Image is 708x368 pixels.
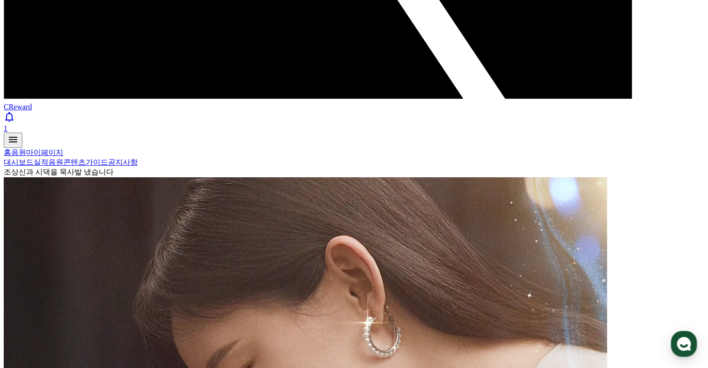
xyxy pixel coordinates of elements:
a: 대시보드 [4,158,34,166]
a: 음원 [11,148,26,156]
a: 음원 [48,158,63,166]
div: 조상신과 시댁을 묵사발 냈습니다 [4,167,704,177]
a: 대화 [61,291,120,314]
span: 홈 [29,305,35,312]
a: 마이페이지 [26,148,63,156]
a: 홈 [4,148,11,156]
a: 설정 [120,291,179,314]
a: 공지사항 [108,158,138,166]
span: 대화 [85,305,96,313]
div: 1 [4,124,704,133]
span: 설정 [144,305,155,312]
span: CReward [4,103,32,111]
a: 홈 [3,291,61,314]
a: 가이드 [86,158,108,166]
a: 1 [4,111,704,133]
a: 실적 [34,158,48,166]
a: CReward [4,94,704,111]
a: 콘텐츠 [63,158,86,166]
